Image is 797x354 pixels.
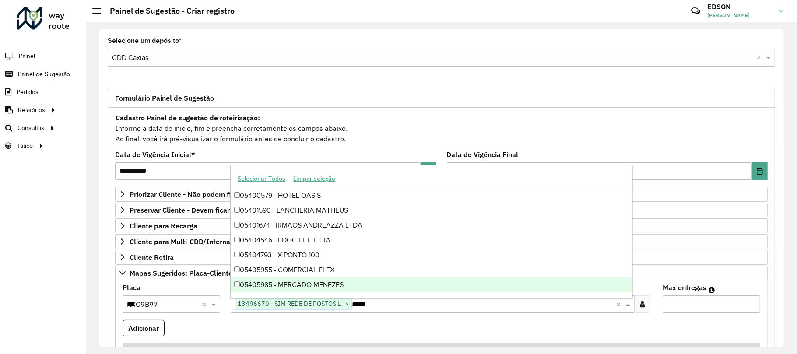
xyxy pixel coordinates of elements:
[663,282,706,293] label: Max entregas
[123,282,140,293] label: Placa
[234,172,289,186] button: Selecionar Todos
[130,191,273,198] span: Priorizar Cliente - Não podem ficar no buffer
[123,320,165,336] button: Adicionar
[130,254,174,261] span: Cliente Retira
[115,250,768,265] a: Cliente Retira
[447,149,519,160] label: Data de Vigência Final
[130,207,308,214] span: Preservar Cliente - Devem ficar no buffer, não roteirizar
[19,52,35,61] span: Painel
[757,53,764,63] span: Clear all
[101,6,235,16] h2: Painel de Sugestão - Criar registro
[707,3,773,11] h3: EDSON
[231,218,632,233] div: 05401674 - IRMAOS ANDREAZZA LTDA
[231,203,632,218] div: 05401590 - LANCHERIA MATHEUS
[686,2,705,21] a: Contato Rápido
[202,299,209,309] span: Clear all
[17,141,33,151] span: Tático
[709,287,715,294] em: Máximo de clientes que serão colocados na mesma rota com os clientes informados
[130,238,253,245] span: Cliente para Multi-CDD/Internalização
[115,112,768,144] div: Informe a data de inicio, fim e preencha corretamente os campos abaixo. Ao final, você irá pré-vi...
[231,292,632,307] div: 05406299 - ARM DO BELO
[18,105,45,115] span: Relatórios
[289,172,339,186] button: Limpar seleção
[616,299,624,309] span: Clear all
[18,123,44,133] span: Consultas
[130,270,232,277] span: Mapas Sugeridos: Placa-Cliente
[108,35,182,46] label: Selecione um depósito
[17,88,39,97] span: Pedidos
[707,11,773,19] span: [PERSON_NAME]
[752,162,768,180] button: Choose Date
[116,113,260,122] strong: Cadastro Painel de sugestão de roteirização:
[115,95,214,102] span: Formulário Painel de Sugestão
[18,70,70,79] span: Painel de Sugestão
[115,234,768,249] a: Cliente para Multi-CDD/Internalização
[231,188,632,203] div: 05400579 - HOTEL OASIS
[115,218,768,233] a: Cliente para Recarga
[231,277,632,292] div: 05405985 - MERCADO MENEZES
[343,299,351,309] span: ×
[115,149,195,160] label: Data de Vigência Inicial
[235,298,343,309] span: 13496670 - SIM REDE DE POSTOS L
[115,203,768,217] a: Preservar Cliente - Devem ficar no buffer, não roteirizar
[231,233,632,248] div: 05404546 - FDOC FILE E CIA
[421,162,436,180] button: Choose Date
[115,266,768,280] a: Mapas Sugeridos: Placa-Cliente
[231,248,632,263] div: 05404793 - X PONTO 100
[231,263,632,277] div: 05405955 - COMERCIAL FLEX
[115,187,768,202] a: Priorizar Cliente - Não podem ficar no buffer
[230,165,632,298] ng-dropdown-panel: Options list
[130,222,197,229] span: Cliente para Recarga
